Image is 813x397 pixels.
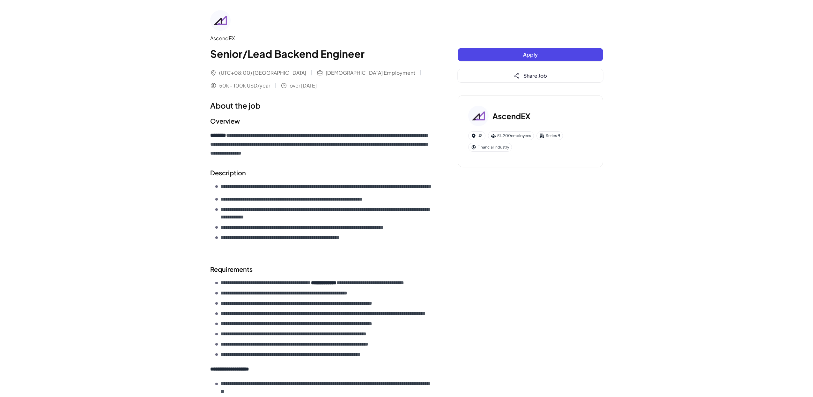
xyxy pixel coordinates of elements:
[536,131,563,140] div: Series B
[210,46,432,61] h1: Senior/Lead Backend Engineer
[488,131,534,140] div: 51-200 employees
[458,48,603,61] button: Apply
[290,82,317,89] span: over [DATE]
[468,131,485,140] div: US
[210,100,432,111] h1: About the job
[468,106,489,126] img: As
[210,34,432,42] div: AscendEX
[219,82,270,89] span: 50k - 100k USD/year
[326,69,415,77] span: [DEMOGRAPHIC_DATA] Employment
[219,69,306,77] span: (UTC+08:00) [GEOGRAPHIC_DATA]
[458,69,603,82] button: Share Job
[468,143,512,152] div: Financial Industry
[210,264,432,274] h2: Requirements
[210,10,231,31] img: As
[523,51,538,58] span: Apply
[210,168,432,178] h2: Description
[523,72,547,79] span: Share Job
[492,110,530,122] h3: AscendEX
[210,116,432,126] h2: Overview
